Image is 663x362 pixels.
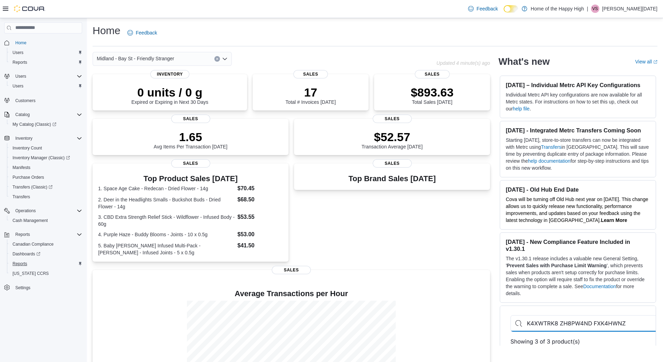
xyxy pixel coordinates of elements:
button: Open list of options [222,56,228,62]
div: Expired or Expiring in Next 30 Days [132,85,208,105]
span: Users [13,83,23,89]
a: [US_STATE] CCRS [10,269,52,278]
span: Reports [15,232,30,237]
span: Dashboards [10,250,82,258]
button: Reports [1,230,85,239]
dd: $53.55 [237,213,283,221]
h3: Top Brand Sales [DATE] [348,175,436,183]
span: Users [13,50,23,55]
span: Sales [293,70,328,78]
button: Customers [1,95,85,105]
div: Transaction Average [DATE] [362,130,423,149]
span: Reports [13,261,27,267]
span: Washington CCRS [10,269,82,278]
span: Users [13,72,82,80]
span: Manifests [13,165,30,170]
span: Midland - Bay St - Friendly Stranger [97,54,174,63]
span: Purchase Orders [10,173,82,182]
input: Dark Mode [504,5,518,13]
dd: $68.50 [237,195,283,204]
span: Users [10,82,82,90]
span: Transfers (Classic) [13,184,53,190]
span: Transfers [13,194,30,200]
span: Customers [15,98,35,103]
span: My Catalog (Classic) [10,120,82,129]
div: Total # Invoices [DATE] [285,85,336,105]
button: Reports [7,259,85,269]
span: Users [10,48,82,57]
p: | [587,5,588,13]
button: Users [13,72,29,80]
a: Feedback [465,2,500,16]
span: Inventory Count [13,145,42,151]
a: Learn More [601,217,627,223]
span: Transfers [10,193,82,201]
dt: 4. Purple Haze - Buddy Blooms - Joints - 10 x 0.5g [98,231,235,238]
button: Canadian Compliance [7,239,85,249]
span: Operations [15,208,36,214]
a: Inventory Count [10,144,45,152]
dt: 5. Baby [PERSON_NAME] Infused Multi-Pack - [PERSON_NAME] - Infused Joints - 5 x 0.5g [98,242,235,256]
h3: [DATE] - Old Hub End Date [506,186,650,193]
svg: External link [653,60,657,64]
a: Canadian Compliance [10,240,56,248]
button: Transfers [7,192,85,202]
button: Reports [13,230,33,239]
p: Updated 4 minute(s) ago [436,60,490,66]
button: Inventory [13,134,35,143]
a: Feedback [125,26,160,40]
p: 17 [285,85,336,99]
button: Operations [1,206,85,216]
dd: $53.00 [237,230,283,239]
a: Transfers (Classic) [10,183,55,191]
p: 0 units / 0 g [132,85,208,99]
span: VS [592,5,598,13]
span: Sales [272,266,311,274]
dt: 3. CBD Extra Strength Relief Stick - Wildflower - Infused Body - 60g [98,214,235,228]
h2: What's new [498,56,550,67]
h4: Average Transactions per Hour [98,290,484,298]
span: Manifests [10,163,82,172]
a: Purchase Orders [10,173,47,182]
span: Feedback [136,29,157,36]
span: Settings [13,283,82,292]
span: Inventory Count [10,144,82,152]
a: Manifests [10,163,33,172]
div: Avg Items Per Transaction [DATE] [154,130,228,149]
button: Manifests [7,163,85,172]
span: Customers [13,96,82,105]
p: Home of the Happy High [531,5,584,13]
span: Dashboards [13,251,40,257]
a: help documentation [528,158,570,164]
span: Reports [10,58,82,67]
a: Reports [10,260,30,268]
span: Canadian Compliance [13,241,54,247]
p: $52.57 [362,130,423,144]
button: Operations [13,207,39,215]
button: Users [1,71,85,81]
a: View allExternal link [635,59,657,64]
span: Sales [171,115,210,123]
span: Inventory Manager (Classic) [10,154,82,162]
span: Inventory [15,136,32,141]
p: The v1.30.1 release includes a valuable new General Setting, ' ', which prevents sales when produ... [506,255,650,297]
button: Purchase Orders [7,172,85,182]
span: My Catalog (Classic) [13,122,56,127]
span: Sales [373,115,412,123]
p: $893.63 [411,85,453,99]
span: Reports [13,60,27,65]
span: Home [13,38,82,47]
a: Dashboards [7,249,85,259]
a: Inventory Manager (Classic) [7,153,85,163]
h3: [DATE] - Integrated Metrc Transfers Coming Soon [506,127,650,134]
span: Sales [373,159,412,168]
a: Reports [10,58,30,67]
span: Reports [10,260,82,268]
a: Cash Management [10,216,50,225]
h1: Home [93,24,120,38]
a: My Catalog (Classic) [7,120,85,129]
span: Cash Management [10,216,82,225]
span: Inventory [150,70,189,78]
button: Reports [7,57,85,67]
